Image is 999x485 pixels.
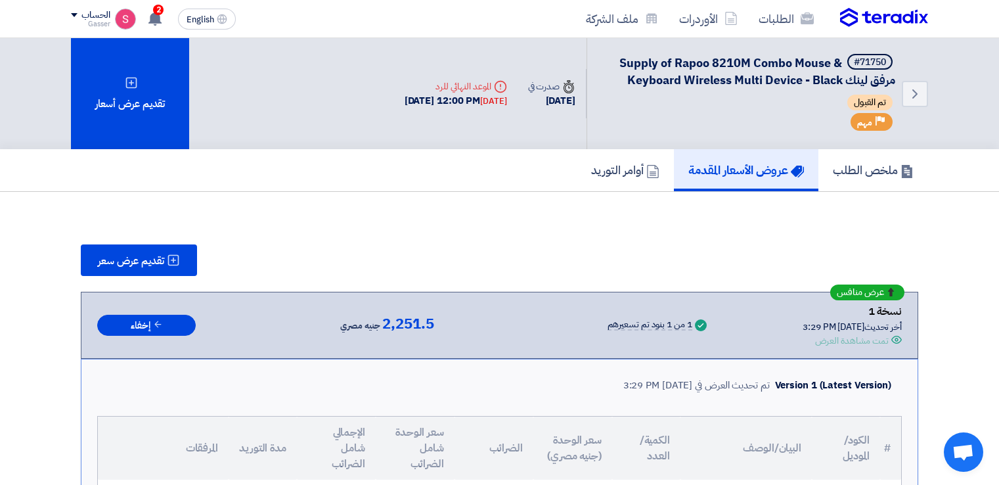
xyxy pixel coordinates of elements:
a: الطلبات [748,3,824,34]
div: تمت مشاهدة العرض [815,334,889,348]
th: المرفقات [98,417,229,480]
a: عروض الأسعار المقدمة [674,149,818,191]
div: [DATE] [528,93,575,108]
div: Version 1 (Latest Version) [775,378,891,393]
div: [DATE] [480,95,506,108]
span: 2,251.5 [382,316,433,332]
div: Gasser [71,20,110,28]
th: الضرائب [455,417,533,480]
div: الحساب [81,10,110,21]
div: صدرت في [528,80,575,93]
img: unnamed_1748516558010.png [115,9,136,30]
div: أخر تحديث [DATE] 3:29 PM [803,320,902,334]
th: مدة التوريد [229,417,297,480]
span: تم القبول [847,95,893,110]
div: Open chat [944,432,983,472]
div: تم تحديث العرض في [DATE] 3:29 PM [623,378,770,393]
th: الكمية/العدد [612,417,680,480]
a: ملخص الطلب [818,149,928,191]
div: [DATE] 12:00 PM [405,93,507,108]
div: تقديم عرض أسعار [71,38,189,149]
button: إخفاء [97,315,196,336]
h5: ملخص الطلب [833,162,914,177]
span: جنيه مصري [340,318,380,334]
span: Supply of Rapoo 8210M Combo Mouse & Keyboard Wireless Multi Device - Black مرفق لينك [619,54,895,89]
h5: Supply of Rapoo 8210M Combo Mouse & Keyboard Wireless Multi Device - Black مرفق لينك [603,54,895,88]
h5: عروض الأسعار المقدمة [688,162,804,177]
span: 2 [153,5,164,15]
span: تقديم عرض سعر [98,256,164,266]
th: سعر الوحدة (جنيه مصري) [533,417,612,480]
th: الإجمالي شامل الضرائب [297,417,376,480]
th: # [880,417,901,480]
a: الأوردرات [669,3,748,34]
div: نسخة 1 [803,303,902,320]
a: أوامر التوريد [577,149,674,191]
a: ملف الشركة [575,3,669,34]
img: Teradix logo [840,8,928,28]
h5: أوامر التوريد [591,162,659,177]
span: English [187,15,214,24]
th: سعر الوحدة شامل الضرائب [376,417,455,480]
span: عرض منافس [837,288,884,297]
th: البيان/الوصف [680,417,812,480]
button: تقديم عرض سعر [81,244,197,276]
button: English [178,9,236,30]
th: الكود/الموديل [812,417,880,480]
div: الموعد النهائي للرد [405,80,507,93]
div: 1 من 1 بنود تم تسعيرهم [608,320,692,331]
span: مهم [857,116,872,129]
div: #71750 [854,58,886,67]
